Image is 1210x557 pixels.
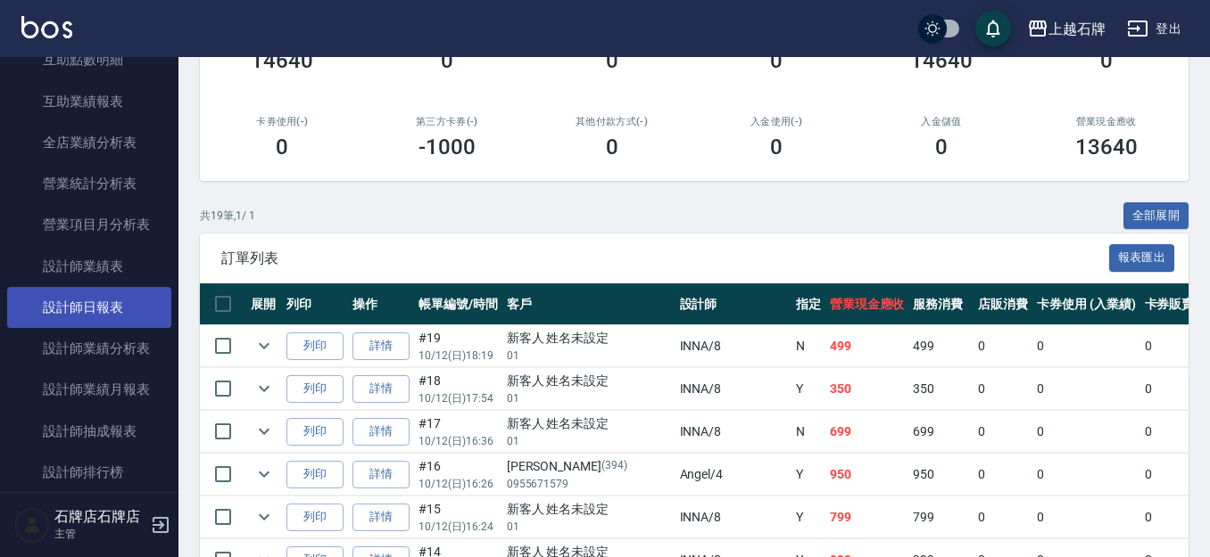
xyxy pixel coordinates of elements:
[7,411,171,452] a: 設計師抽成報表
[386,116,509,127] h2: 第三方卡券(-)
[286,375,344,403] button: 列印
[419,135,476,160] h3: -1000
[1100,48,1113,73] h3: 0
[276,135,288,160] h3: 0
[1032,411,1140,453] td: 0
[251,418,278,445] button: expand row
[825,411,909,453] td: 699
[7,81,171,122] a: 互助業績報表
[7,39,171,80] a: 互助點數明細
[1032,368,1140,410] td: 0
[414,325,502,367] td: #19
[286,332,344,360] button: 列印
[1075,135,1138,160] h3: 13640
[21,16,72,38] img: Logo
[791,283,825,325] th: 指定
[791,496,825,538] td: Y
[414,283,502,325] th: 帳單編號/時間
[352,418,410,446] a: 詳情
[251,48,313,73] h3: 14640
[419,433,498,449] p: 10/12 (日) 16:36
[414,496,502,538] td: #15
[54,526,145,542] p: 主管
[507,348,671,364] p: 01
[507,372,671,390] div: 新客人 姓名未設定
[419,348,498,364] p: 10/12 (日) 18:19
[716,116,838,127] h2: 入金使用(-)
[974,454,1032,496] td: 0
[7,369,171,410] a: 設計師業績月報表
[251,461,278,487] button: expand row
[54,508,145,526] h5: 石牌店石牌店
[770,135,783,160] h3: 0
[7,122,171,163] a: 全店業績分析表
[419,519,498,535] p: 10/12 (日) 16:24
[551,116,673,127] h2: 其他付款方式(-)
[282,283,348,325] th: 列印
[246,283,282,325] th: 展開
[348,283,414,325] th: 操作
[14,507,50,543] img: Person
[502,283,675,325] th: 客戶
[825,368,909,410] td: 350
[507,476,671,492] p: 0955671579
[1045,116,1167,127] h2: 營業現金應收
[675,411,791,453] td: INNA /8
[1032,454,1140,496] td: 0
[1020,11,1113,47] button: 上越石牌
[601,457,627,476] p: (394)
[606,48,618,73] h3: 0
[221,116,344,127] h2: 卡券使用(-)
[7,204,171,245] a: 營業項目月分析表
[825,496,909,538] td: 799
[1109,244,1175,272] button: 報表匯出
[675,283,791,325] th: 設計師
[908,368,974,410] td: 350
[507,414,671,433] div: 新客人 姓名未設定
[419,390,498,406] p: 10/12 (日) 17:54
[908,496,974,538] td: 799
[791,411,825,453] td: N
[221,250,1109,267] span: 訂單列表
[791,325,825,367] td: N
[770,48,783,73] h3: 0
[908,411,974,453] td: 699
[974,496,1032,538] td: 0
[352,375,410,403] a: 詳情
[352,332,410,360] a: 詳情
[7,452,171,493] a: 設計師排行榜
[286,461,344,488] button: 列印
[1109,249,1175,266] a: 報表匯出
[352,504,410,531] a: 詳情
[441,48,453,73] h3: 0
[251,332,278,359] button: expand row
[825,454,909,496] td: 950
[791,454,825,496] td: Y
[251,504,278,530] button: expand row
[908,454,974,496] td: 950
[414,454,502,496] td: #16
[507,390,671,406] p: 01
[7,246,171,287] a: 設計師業績表
[675,368,791,410] td: INNA /8
[1032,283,1140,325] th: 卡券使用 (入業績)
[910,48,973,73] h3: 14640
[974,325,1032,367] td: 0
[7,163,171,204] a: 營業統計分析表
[675,325,791,367] td: INNA /8
[200,208,255,224] p: 共 19 筆, 1 / 1
[825,283,909,325] th: 營業現金應收
[974,411,1032,453] td: 0
[1032,496,1140,538] td: 0
[606,135,618,160] h3: 0
[935,135,948,160] h3: 0
[507,457,671,476] div: [PERSON_NAME]
[1120,12,1189,45] button: 登出
[974,368,1032,410] td: 0
[507,433,671,449] p: 01
[975,11,1011,46] button: save
[881,116,1003,127] h2: 入金儲值
[675,454,791,496] td: Angel /4
[419,476,498,492] p: 10/12 (日) 16:26
[286,504,344,531] button: 列印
